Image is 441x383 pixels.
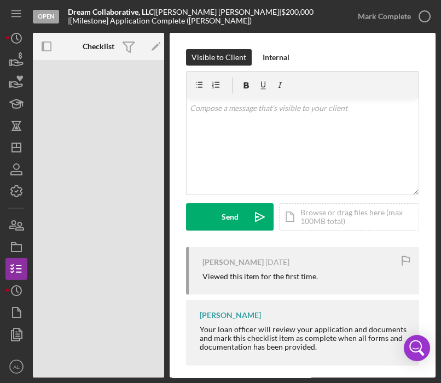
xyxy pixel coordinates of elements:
[192,49,246,66] div: Visible to Client
[404,335,430,361] div: Open Intercom Messenger
[156,8,281,16] div: [PERSON_NAME] [PERSON_NAME] |
[68,16,252,25] div: | [Milestone] Application Complete ([PERSON_NAME])
[83,42,114,51] b: Checklist
[13,364,20,370] text: AL
[33,10,59,23] div: Open
[265,258,289,267] time: 2025-09-05 13:50
[281,7,314,16] span: $200,000
[358,5,411,27] div: Mark Complete
[257,49,295,66] button: Internal
[5,356,27,378] button: AL
[200,325,408,351] div: Your loan officer will review your application and documents and mark this checklist item as comp...
[202,258,264,267] div: [PERSON_NAME]
[186,49,252,66] button: Visible to Client
[222,203,239,231] div: Send
[347,5,436,27] button: Mark Complete
[200,311,261,320] div: [PERSON_NAME]
[186,203,274,231] button: Send
[68,7,154,16] b: Dream Collaborative, LLC
[68,8,156,16] div: |
[263,49,289,66] div: Internal
[202,272,318,281] div: Viewed this item for the first time.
